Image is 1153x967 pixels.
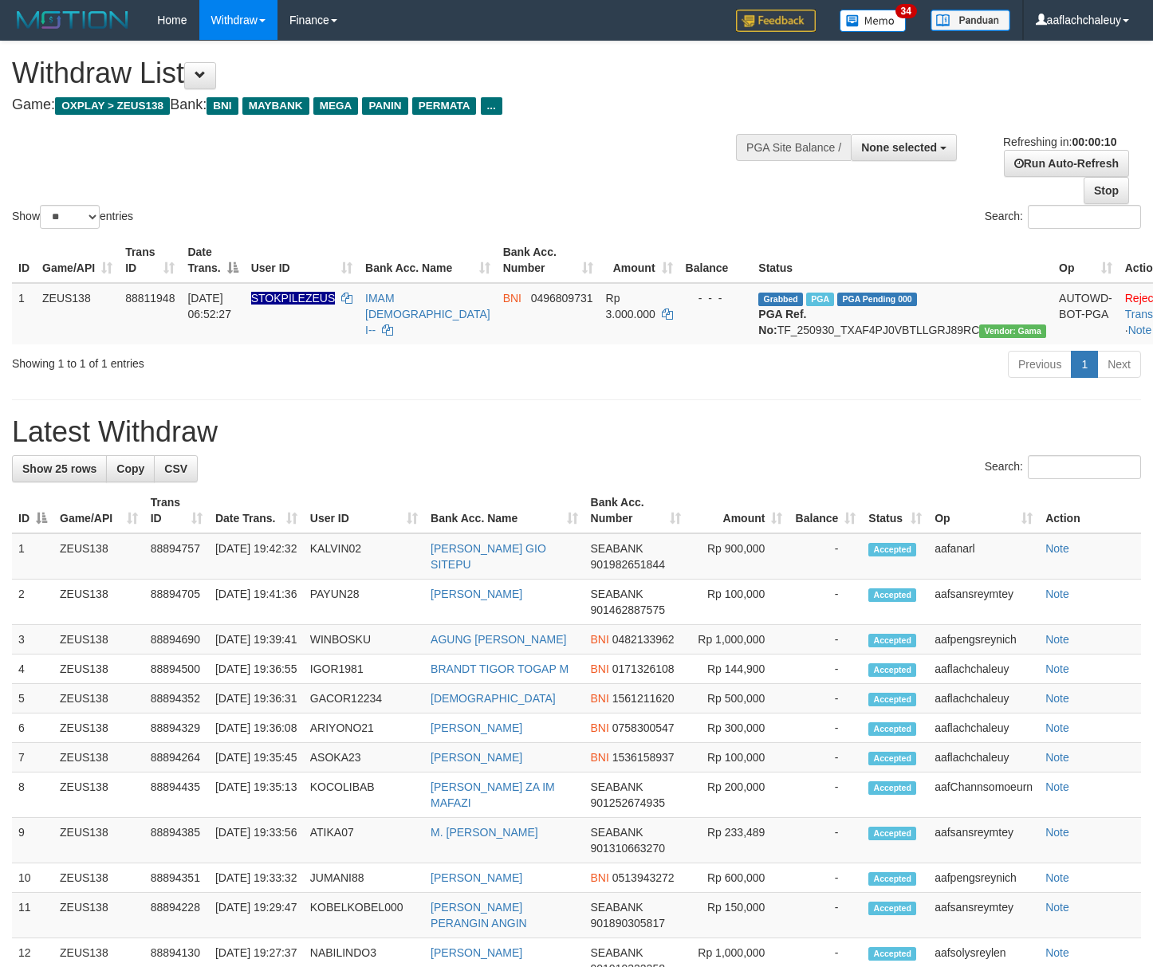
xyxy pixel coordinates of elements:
span: BNI [207,97,238,115]
a: Note [1045,721,1069,734]
a: [PERSON_NAME] ZA IM MAFAZI [431,780,555,809]
td: 88894500 [144,654,209,684]
a: [PERSON_NAME] [431,721,522,734]
th: Trans ID: activate to sort column ascending [119,238,181,283]
input: Search: [1028,455,1141,479]
span: Accepted [868,663,916,677]
td: - [789,893,862,938]
span: Marked by aafsreyleap [806,293,834,306]
a: [PERSON_NAME] [431,871,522,884]
a: Stop [1084,177,1129,204]
td: Rp 100,000 [687,580,789,625]
th: Bank Acc. Name: activate to sort column ascending [359,238,497,283]
td: 88894757 [144,533,209,580]
td: - [789,772,862,818]
td: ZEUS138 [53,625,144,654]
td: aafpengsreynich [928,863,1039,893]
span: Nama rekening ada tanda titik/strip, harap diedit [251,292,336,305]
th: Amount: activate to sort column ascending [600,238,679,283]
a: [PERSON_NAME] [431,588,522,600]
td: aafanarl [928,533,1039,580]
span: Copy [116,462,144,475]
label: Search: [985,455,1141,479]
th: ID: activate to sort column descending [12,488,53,533]
td: [DATE] 19:29:47 [209,893,304,938]
span: Accepted [868,543,916,556]
a: Note [1045,946,1069,959]
span: Accepted [868,693,916,706]
span: Accepted [868,588,916,602]
td: 11 [12,893,53,938]
span: Copy 0758300547 to clipboard [612,721,675,734]
span: Accepted [868,872,916,886]
td: ZEUS138 [53,580,144,625]
td: ZEUS138 [53,863,144,893]
th: ID [12,238,36,283]
span: CSV [164,462,187,475]
a: IMAM [DEMOGRAPHIC_DATA] I-- [365,292,490,336]
span: SEABANK [591,946,643,959]
td: 7 [12,743,53,772]
span: SEABANK [591,826,643,839]
span: Copy 901982651844 to clipboard [591,558,665,571]
td: Rp 600,000 [687,863,789,893]
span: Accepted [868,722,916,736]
td: 1 [12,283,36,344]
td: [DATE] 19:36:08 [209,713,304,743]
td: - [789,625,862,654]
span: PERMATA [412,97,477,115]
label: Search: [985,205,1141,229]
td: aaflachchaleuy [928,743,1039,772]
span: Copy 1561211620 to clipboard [612,692,675,705]
span: Accepted [868,781,916,795]
th: Trans ID: activate to sort column ascending [144,488,209,533]
td: Rp 500,000 [687,684,789,713]
td: Rp 200,000 [687,772,789,818]
span: Copy 0496809731 to clipboard [531,292,593,305]
td: ZEUS138 [53,684,144,713]
td: 88894435 [144,772,209,818]
span: 34 [895,4,917,18]
td: 88894705 [144,580,209,625]
td: [DATE] 19:33:32 [209,863,304,893]
td: IGOR1981 [304,654,424,684]
td: 88894352 [144,684,209,713]
span: BNI [591,662,609,675]
b: PGA Ref. No: [758,308,806,336]
th: Date Trans.: activate to sort column ascending [209,488,304,533]
a: [PERSON_NAME] [431,946,522,959]
a: M. [PERSON_NAME] [431,826,538,839]
span: Copy 901310663270 to clipboard [591,842,665,855]
a: AGUNG [PERSON_NAME] [431,633,566,646]
img: panduan.png [931,10,1010,31]
span: Copy 901890305817 to clipboard [591,917,665,930]
a: Note [1045,542,1069,555]
td: ZEUS138 [53,893,144,938]
td: KOBELKOBEL000 [304,893,424,938]
td: [DATE] 19:33:56 [209,818,304,863]
th: Op: activate to sort column ascending [928,488,1039,533]
a: Previous [1008,351,1072,378]
th: Game/API: activate to sort column ascending [53,488,144,533]
a: [DEMOGRAPHIC_DATA] [431,692,556,705]
td: ZEUS138 [53,713,144,743]
span: None selected [861,141,937,154]
span: Copy 0171326108 to clipboard [612,662,675,675]
div: - - - [686,290,746,306]
a: Note [1045,826,1069,839]
td: ZEUS138 [53,818,144,863]
td: TF_250930_TXAF4PJ0VBTLLGRJ89RC [752,283,1053,344]
td: 88894351 [144,863,209,893]
td: JUMANI88 [304,863,424,893]
td: Rp 900,000 [687,533,789,580]
td: WINBOSKU [304,625,424,654]
span: BNI [591,871,609,884]
a: CSV [154,455,198,482]
td: Rp 100,000 [687,743,789,772]
h1: Withdraw List [12,57,753,89]
td: 4 [12,654,53,684]
a: Copy [106,455,155,482]
td: 6 [12,713,53,743]
td: [DATE] 19:39:41 [209,625,304,654]
span: BNI [591,751,609,764]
